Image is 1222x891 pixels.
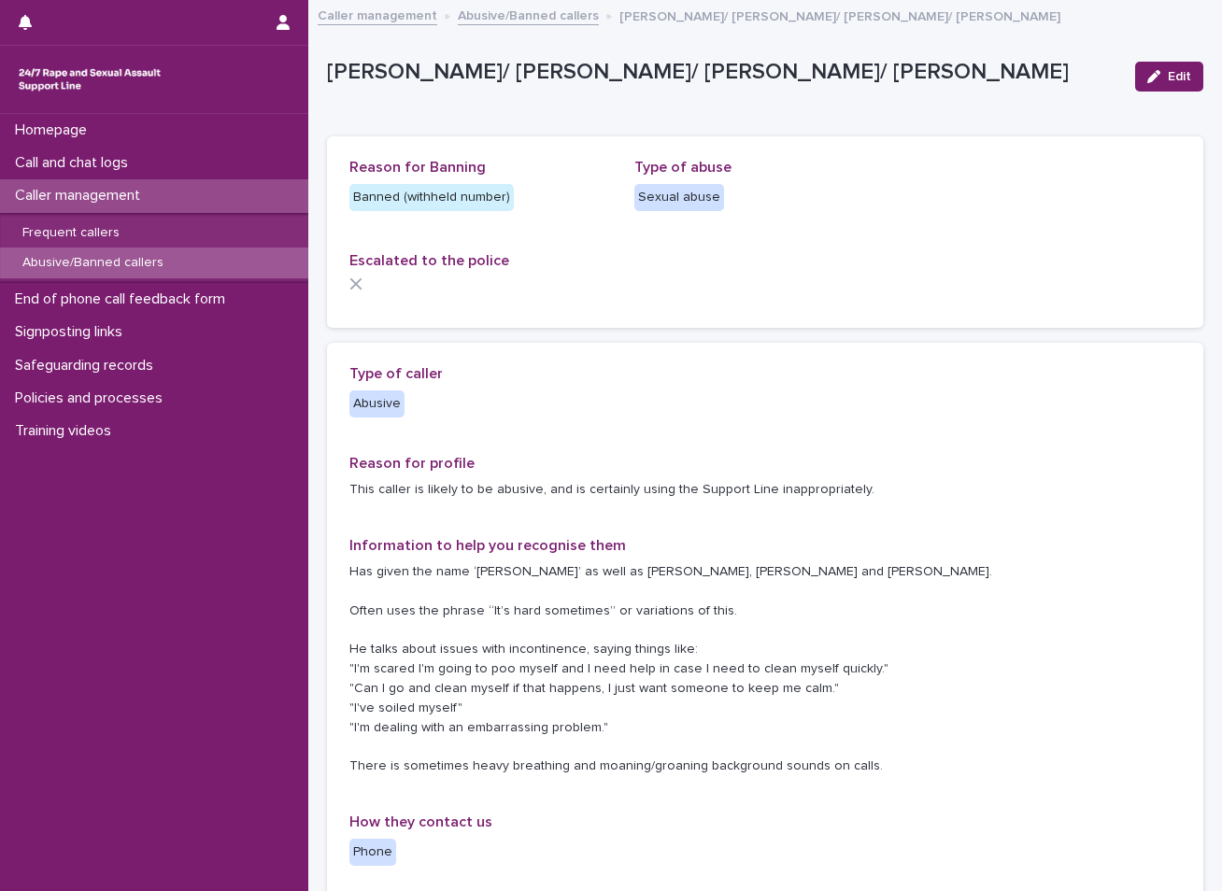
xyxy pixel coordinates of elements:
span: Reason for profile [349,456,475,471]
div: Phone [349,839,396,866]
a: Abusive/Banned callers [458,4,599,25]
img: rhQMoQhaT3yELyF149Cw [15,61,164,98]
div: Abusive [349,390,405,417]
span: Information to help you recognise them [349,538,626,553]
span: Edit [1168,70,1191,83]
span: Type of caller [349,366,443,381]
span: How they contact us [349,814,492,829]
p: This caller is likely to be abusive, and is certainly using the Support Line inappropriately. [349,480,1181,500]
p: [PERSON_NAME]/ [PERSON_NAME]/ [PERSON_NAME]/ [PERSON_NAME] [327,59,1120,86]
p: Signposting links [7,323,137,341]
p: [PERSON_NAME]/ [PERSON_NAME]/ [PERSON_NAME]/ [PERSON_NAME] [619,5,1060,25]
span: Escalated to the police [349,253,509,268]
div: Banned (withheld number) [349,184,514,211]
a: Caller management [318,4,437,25]
p: Training videos [7,422,126,440]
p: Call and chat logs [7,154,143,172]
span: Type of abuse [634,160,732,175]
p: End of phone call feedback form [7,290,240,308]
div: Sexual abuse [634,184,724,211]
p: Safeguarding records [7,357,168,375]
p: Has given the name ‘[PERSON_NAME]’ as well as [PERSON_NAME], [PERSON_NAME] and [PERSON_NAME]. Oft... [349,562,1181,776]
p: Policies and processes [7,389,178,407]
button: Edit [1135,62,1203,92]
p: Homepage [7,121,102,139]
span: Reason for Banning [349,160,486,175]
p: Frequent callers [7,225,135,241]
p: Abusive/Banned callers [7,255,178,271]
p: Caller management [7,187,155,205]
